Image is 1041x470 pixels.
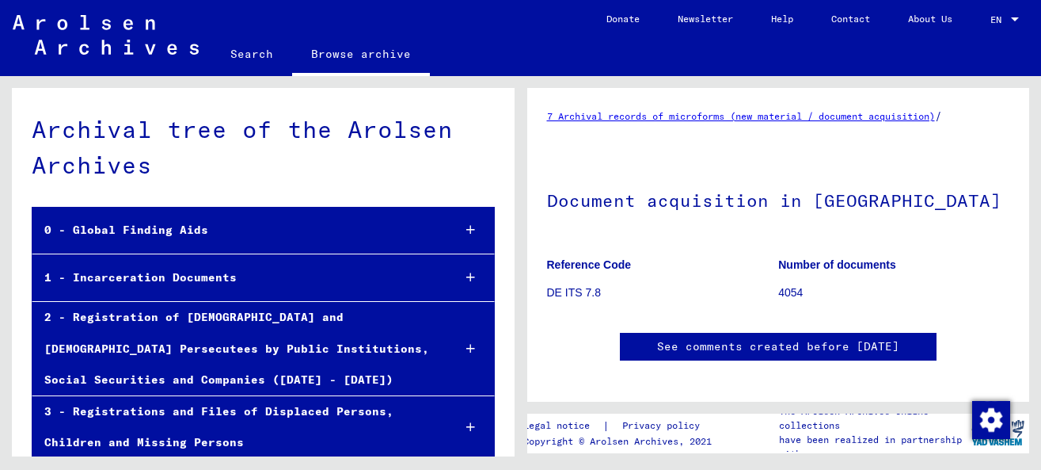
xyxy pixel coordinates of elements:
p: have been realized in partnership with [779,433,967,461]
a: Privacy policy [610,418,719,434]
b: Number of documents [778,258,896,271]
p: DE ITS 7.8 [547,285,778,301]
a: Browse archive [292,35,430,76]
div: 2 - Registration of [DEMOGRAPHIC_DATA] and [DEMOGRAPHIC_DATA] Persecutees by Public Institutions,... [32,302,440,395]
div: Archival tree of the Arolsen Archives [32,112,495,183]
div: 3 - Registrations and Files of Displaced Persons, Children and Missing Persons [32,396,440,458]
a: 7 Archival records of microforms (new material / document acquisition) [547,110,935,122]
p: The Arolsen Archives online collections [779,404,967,433]
img: Change consent [972,401,1010,439]
a: Legal notice [523,418,602,434]
div: 0 - Global Finding Aids [32,215,440,246]
div: 1 - Incarceration Documents [32,262,440,293]
span: EN [990,14,1008,25]
img: Arolsen_neg.svg [13,15,199,55]
p: 4054 [778,285,1009,301]
span: / [935,109,942,123]
a: Search [211,35,292,73]
b: Reference Code [547,258,632,271]
p: Copyright © Arolsen Archives, 2021 [523,434,719,449]
img: yv_logo.png [968,413,1028,453]
div: | [523,418,719,434]
h1: Document acquisition in [GEOGRAPHIC_DATA] [547,164,1010,234]
a: See comments created before [DATE] [657,338,899,355]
